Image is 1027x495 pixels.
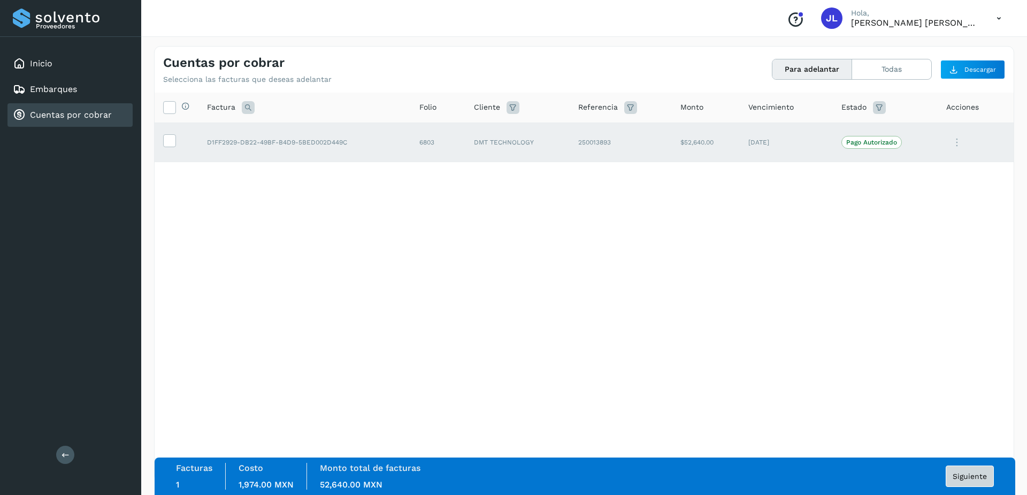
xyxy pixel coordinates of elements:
[30,84,77,94] a: Embarques
[851,9,979,18] p: Hola,
[851,18,979,28] p: José Luis Salinas Maldonado
[946,102,979,113] span: Acciones
[672,123,740,162] td: $52,640.00
[207,102,235,113] span: Factura
[852,59,931,79] button: Todas
[411,123,466,162] td: 6803
[419,102,436,113] span: Folio
[578,102,618,113] span: Referencia
[239,463,263,473] label: Costo
[30,58,52,68] a: Inicio
[239,479,294,490] span: 1,974.00 MXN
[176,479,179,490] span: 1
[30,110,112,120] a: Cuentas por cobrar
[320,463,420,473] label: Monto total de facturas
[953,473,987,480] span: Siguiente
[740,123,833,162] td: [DATE]
[36,22,128,30] p: Proveedores
[846,139,897,146] p: Pago Autorizado
[7,78,133,101] div: Embarques
[7,52,133,75] div: Inicio
[772,59,852,79] button: Para adelantar
[680,102,703,113] span: Monto
[198,123,411,162] td: D1FF2929-DB22-49BF-B4D9-5BED002D449C
[474,102,500,113] span: Cliente
[964,65,996,74] span: Descargar
[320,479,382,490] span: 52,640.00 MXN
[841,102,867,113] span: Estado
[7,103,133,127] div: Cuentas por cobrar
[940,60,1005,79] button: Descargar
[163,55,285,71] h4: Cuentas por cobrar
[748,102,794,113] span: Vencimiento
[163,75,332,84] p: Selecciona las facturas que deseas adelantar
[946,466,994,487] button: Siguiente
[570,123,672,162] td: 250013893
[176,463,212,473] label: Facturas
[465,123,569,162] td: DMT TECHNOLOGY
